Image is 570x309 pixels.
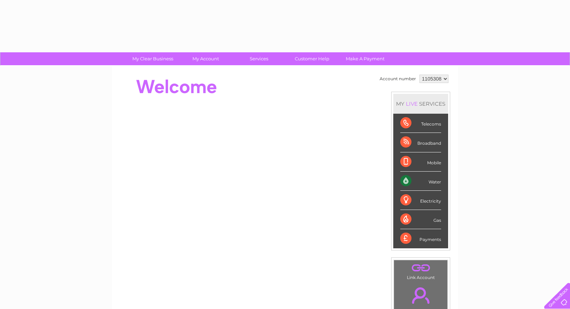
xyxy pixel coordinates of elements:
td: Account number [378,73,418,85]
td: Link Account [394,260,448,282]
div: Broadband [400,133,441,152]
div: Electricity [400,191,441,210]
a: My Account [177,52,235,65]
div: Telecoms [400,114,441,133]
a: My Clear Business [124,52,182,65]
div: Gas [400,210,441,229]
div: Water [400,172,441,191]
div: Mobile [400,152,441,172]
a: Services [230,52,288,65]
a: . [396,262,446,274]
a: . [396,283,446,308]
div: LIVE [404,100,419,107]
a: Make A Payment [336,52,394,65]
div: MY SERVICES [393,94,448,114]
a: Customer Help [283,52,341,65]
div: Payments [400,229,441,248]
